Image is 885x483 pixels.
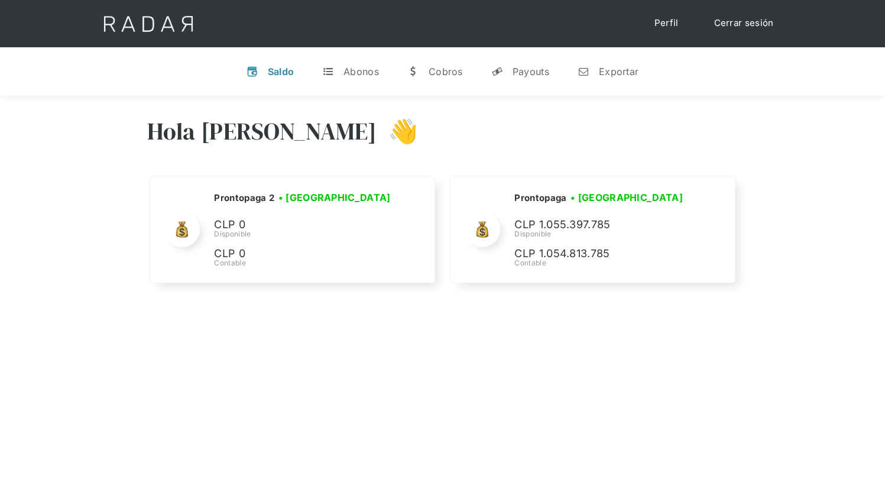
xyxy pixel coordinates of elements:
p: CLP 1.054.813.785 [514,245,692,262]
p: CLP 0 [214,245,391,262]
div: n [578,66,589,77]
div: t [322,66,334,77]
div: Exportar [599,66,638,77]
div: Saldo [268,66,294,77]
h2: Prontopaga [514,192,566,204]
h2: Prontopaga 2 [214,192,274,204]
div: Abonos [343,66,379,77]
h3: • [GEOGRAPHIC_DATA] [278,190,391,205]
div: Disponible [514,229,692,239]
div: Contable [514,258,692,268]
div: v [247,66,258,77]
p: CLP 0 [214,216,391,234]
div: Cobros [429,66,463,77]
div: Contable [214,258,394,268]
div: Payouts [513,66,549,77]
div: y [491,66,503,77]
a: Perfil [643,12,691,35]
p: CLP 1.055.397.785 [514,216,692,234]
h3: 👋 [377,116,418,146]
h3: Hola [PERSON_NAME] [147,116,377,146]
div: Disponible [214,229,394,239]
a: Cerrar sesión [702,12,786,35]
div: w [407,66,419,77]
h3: • [GEOGRAPHIC_DATA] [570,190,683,205]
